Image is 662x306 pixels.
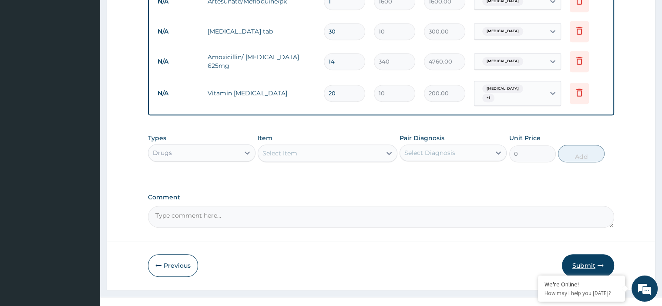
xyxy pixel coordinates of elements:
label: Unit Price [509,134,541,142]
div: We're Online! [544,280,618,288]
span: [MEDICAL_DATA] [482,27,523,36]
span: We're online! [50,95,120,183]
label: Comment [148,194,614,201]
td: Amoxicillin/ [MEDICAL_DATA] 625mg [203,48,319,74]
div: Minimize live chat window [143,4,164,25]
div: Chat with us now [45,49,146,60]
div: Drugs [153,148,172,157]
div: Select Diagnosis [404,148,455,157]
label: Types [148,135,166,142]
td: N/A [153,54,203,70]
span: + 1 [482,94,494,102]
label: Item [258,134,272,142]
span: [MEDICAL_DATA] [482,84,523,93]
div: Select Item [262,149,297,158]
button: Previous [148,254,198,277]
label: Pair Diagnosis [400,134,444,142]
p: How may I help you today? [544,289,618,297]
td: [MEDICAL_DATA] tab [203,23,319,40]
td: Vitamin [MEDICAL_DATA] [203,84,319,102]
td: N/A [153,24,203,40]
span: [MEDICAL_DATA] [482,57,523,66]
td: N/A [153,85,203,101]
button: Add [558,145,605,162]
textarea: Type your message and hit 'Enter' [4,209,166,240]
img: d_794563401_company_1708531726252_794563401 [16,44,35,65]
button: Submit [562,254,614,277]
